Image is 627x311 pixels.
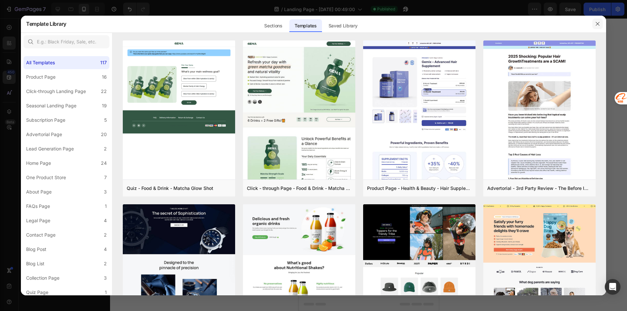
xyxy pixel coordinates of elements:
div: 2 [104,145,107,153]
div: Legal Page [26,217,50,225]
div: Quiz Page [26,288,48,296]
input: E.g.: Black Friday, Sale, etc. [24,35,109,48]
span: iPhone 15 Pro Max ( 430 px) [41,3,93,10]
div: Contact Page [26,231,56,239]
div: 20 [101,131,107,138]
img: quiz-1.png [123,40,235,134]
span: Add section [6,83,37,90]
div: Advertorial - 3rd Party Review - The Before Image - Hair Supplement [487,184,592,192]
div: Seasonal Landing Page [26,102,76,110]
div: 4 [104,217,107,225]
div: Saved Library [323,19,363,32]
div: Subscription Page [26,116,65,124]
div: Blog List [26,260,44,268]
div: Product Page [26,73,56,81]
div: 117 [100,59,107,67]
div: 1 [105,202,107,210]
div: Product Page - Health & Beauty - Hair Supplement [367,184,472,192]
div: Add blank section [50,142,90,149]
div: About Page [26,188,52,196]
div: Click - through Page - Food & Drink - Matcha Glow Shot [247,184,351,192]
div: Drop element here [57,61,91,66]
span: then drag & drop elements [45,150,94,156]
div: 3 [104,274,107,282]
div: Blog Post [26,245,46,253]
div: Home Page [26,159,51,167]
div: 2 [104,260,107,268]
div: 22 [101,87,107,95]
div: 7 [104,174,107,181]
div: Drop element here [57,31,91,36]
span: from URL or image [52,128,87,134]
div: 5 [104,116,107,124]
div: 2 [104,231,107,239]
div: Collection Page [26,274,59,282]
div: Lead Generation Page [26,145,74,153]
div: 1 [105,288,107,296]
div: 16 [102,73,107,81]
div: Sections [259,19,287,32]
div: All Templates [26,59,55,67]
div: FAQs Page [26,202,50,210]
span: inspired by CRO experts [47,106,92,112]
div: Templates [289,19,322,32]
div: One Product Store [26,174,66,181]
div: 24 [101,159,107,167]
div: 19 [102,102,107,110]
div: Click-through Landing Page [26,87,86,95]
div: Quiz - Food & Drink - Matcha Glow Shot [127,184,213,192]
div: Advertorial Page [26,131,62,138]
div: Choose templates [51,98,90,104]
div: 4 [104,245,107,253]
div: 3 [104,188,107,196]
h2: Template Library [26,15,66,32]
div: Open Intercom Messenger [605,279,620,295]
div: Generate layout [53,120,88,127]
